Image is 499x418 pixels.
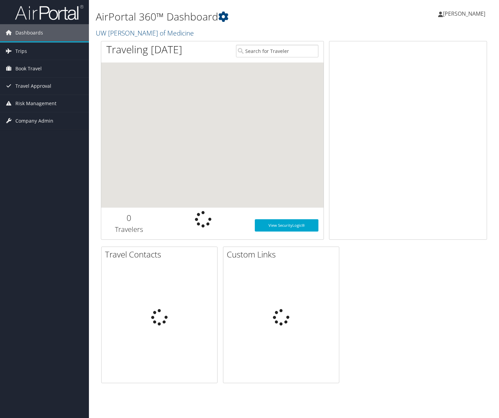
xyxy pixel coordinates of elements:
[106,42,182,57] h1: Traveling [DATE]
[227,249,339,260] h2: Custom Links
[236,45,318,57] input: Search for Traveler
[96,10,360,24] h1: AirPortal 360™ Dashboard
[15,112,53,129] span: Company Admin
[15,78,51,95] span: Travel Approval
[15,24,43,41] span: Dashboards
[15,4,83,20] img: airportal-logo.png
[106,225,152,234] h3: Travelers
[15,43,27,60] span: Trips
[15,95,56,112] span: Risk Management
[96,28,196,38] a: UW [PERSON_NAME] of Medicine
[255,219,319,232] a: View SecurityLogic®
[438,3,492,24] a: [PERSON_NAME]
[443,10,485,17] span: [PERSON_NAME]
[105,249,217,260] h2: Travel Contacts
[15,60,42,77] span: Book Travel
[106,212,152,224] h2: 0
